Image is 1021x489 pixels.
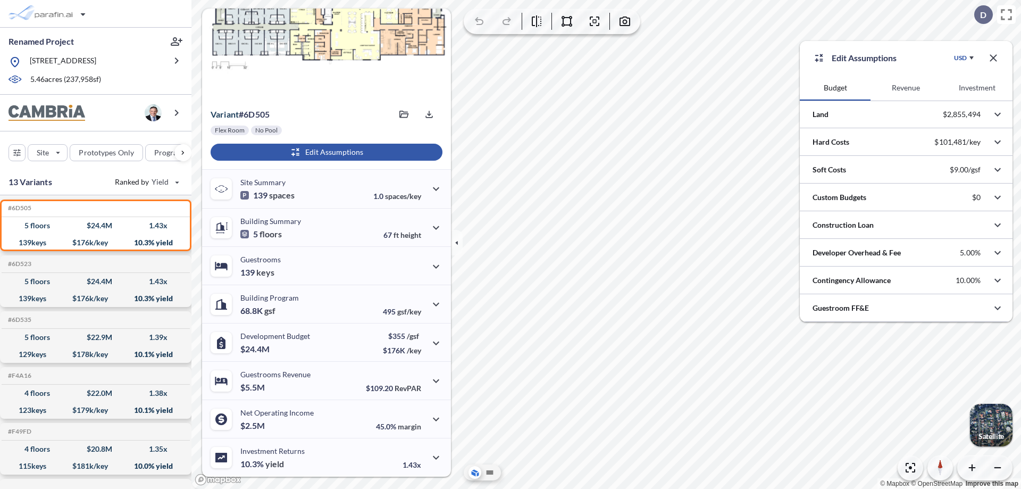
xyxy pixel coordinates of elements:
[240,446,305,455] p: Investment Returns
[256,267,274,278] span: keys
[215,126,245,135] p: Flex Room
[30,74,101,86] p: 5.46 acres ( 237,958 sf)
[240,217,301,226] p: Building Summary
[195,474,241,486] a: Mapbox homepage
[211,109,270,120] p: # 6d505
[264,305,275,316] span: gsf
[70,144,143,161] button: Prototypes Only
[28,144,68,161] button: Site
[260,229,282,239] span: floors
[240,267,274,278] p: 139
[407,346,421,355] span: /key
[813,303,869,313] p: Guestroom FF&E
[6,260,31,268] h5: Click to copy the code
[79,147,134,158] p: Prototypes Only
[970,404,1012,446] button: Switcher ImageSatellite
[950,165,981,175] p: $9.00/gsf
[400,230,421,239] span: height
[832,52,897,64] p: Edit Assumptions
[407,331,419,341] span: /gsf
[373,192,421,201] p: 1.0
[6,372,31,379] h5: Click to copy the code
[385,192,421,201] span: spaces/key
[366,384,421,393] p: $109.20
[813,220,874,230] p: Construction Loan
[37,147,49,158] p: Site
[240,382,266,393] p: $5.5M
[240,420,266,431] p: $2.5M
[403,460,421,469] p: 1.43x
[970,404,1012,446] img: Switcher Image
[240,305,275,316] p: 68.8K
[9,36,74,47] p: Renamed Project
[383,331,421,341] p: $355
[9,176,52,188] p: 13 Variants
[145,144,203,161] button: Program
[871,75,941,101] button: Revenue
[240,459,284,469] p: 10.3%
[954,54,967,62] div: USD
[106,173,186,190] button: Ranked by Yield
[468,466,481,479] button: Aerial View
[240,408,314,417] p: Net Operating Income
[800,75,871,101] button: Budget
[383,307,421,316] p: 495
[813,164,846,175] p: Soft Costs
[978,432,1004,441] p: Satellite
[383,230,421,239] p: 67
[211,144,442,161] button: Edit Assumptions
[483,466,496,479] button: Site Plan
[813,109,828,120] p: Land
[813,137,849,147] p: Hard Costs
[980,10,986,20] p: D
[934,137,981,147] p: $101,481/key
[240,255,281,264] p: Guestrooms
[813,275,891,286] p: Contingency Allowance
[6,204,31,212] h5: Click to copy the code
[269,190,295,201] span: spaces
[152,177,169,187] span: Yield
[240,178,286,187] p: Site Summary
[943,110,981,119] p: $2,855,494
[30,55,96,69] p: [STREET_ADDRESS]
[255,126,278,135] p: No Pool
[813,192,866,203] p: Custom Budgets
[395,384,421,393] span: RevPAR
[942,75,1012,101] button: Investment
[960,248,981,258] p: 5.00%
[240,344,271,354] p: $24.4M
[956,276,981,285] p: 10.00%
[240,190,295,201] p: 139
[6,316,31,324] h5: Click to copy the code
[966,480,1018,487] a: Improve this map
[240,331,310,341] p: Development Budget
[394,230,399,239] span: ft
[240,293,299,302] p: Building Program
[813,247,901,258] p: Developer Overhead & Fee
[265,459,284,469] span: yield
[880,480,909,487] a: Mapbox
[383,346,421,355] p: $176K
[972,193,981,202] p: $0
[240,370,311,379] p: Guestrooms Revenue
[398,422,421,431] span: margin
[9,105,85,121] img: BrandImage
[6,428,31,435] h5: Click to copy the code
[154,147,184,158] p: Program
[240,229,282,239] p: 5
[211,109,239,119] span: Variant
[397,307,421,316] span: gsf/key
[911,480,963,487] a: OpenStreetMap
[376,422,421,431] p: 45.0%
[145,104,162,121] img: user logo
